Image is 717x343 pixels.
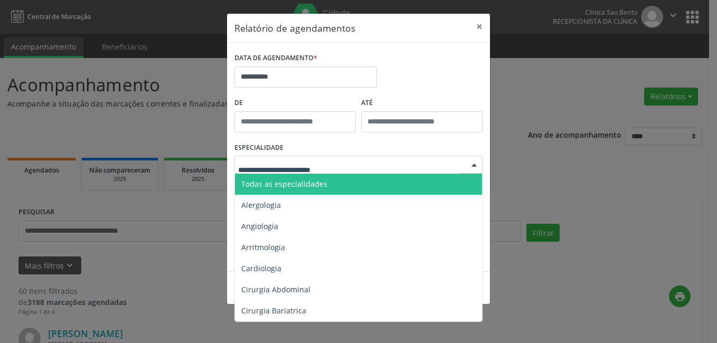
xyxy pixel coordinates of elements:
label: ESPECIALIDADE [234,140,284,156]
label: DATA DE AGENDAMENTO [234,50,317,66]
span: Todas as especialidades [241,179,327,189]
span: Cardiologia [241,263,281,273]
label: De [234,95,356,111]
span: Angiologia [241,221,278,231]
span: Cirurgia Abdominal [241,284,310,294]
span: Cirurgia Bariatrica [241,306,306,316]
span: Arritmologia [241,242,285,252]
label: ATÉ [361,95,483,111]
button: Close [469,14,490,40]
span: Alergologia [241,200,281,210]
h5: Relatório de agendamentos [234,21,355,35]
